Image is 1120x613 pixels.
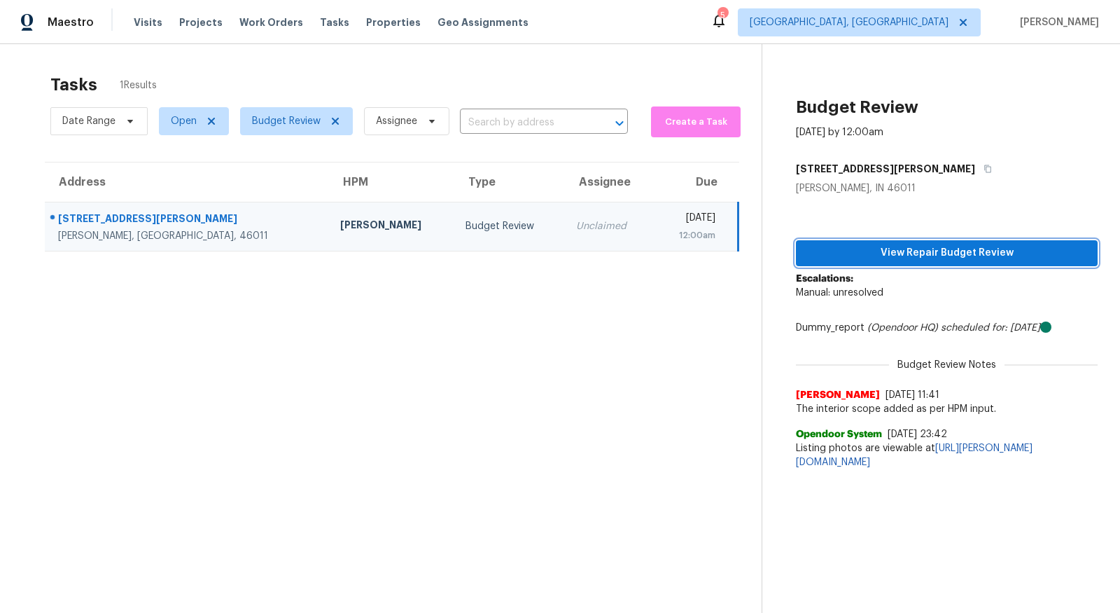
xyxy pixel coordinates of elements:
span: The interior scope added as per HPM input. [796,402,1098,416]
span: [DATE] 23:42 [888,429,947,439]
span: Maestro [48,15,94,29]
div: Dummy_report [796,321,1098,335]
span: [GEOGRAPHIC_DATA], [GEOGRAPHIC_DATA] [750,15,948,29]
div: 5 [717,8,727,22]
span: Geo Assignments [437,15,528,29]
h2: Tasks [50,78,97,92]
th: Type [454,163,565,202]
div: [DATE] by 12:00am [796,125,883,139]
span: Tasks [320,18,349,27]
span: Create a Task [658,114,734,130]
span: Listing photos are viewable at [796,441,1098,469]
div: [STREET_ADDRESS][PERSON_NAME] [58,212,318,229]
b: Escalations: [796,274,853,284]
div: Budget Review [465,219,554,233]
button: Open [610,113,629,133]
span: Visits [134,15,162,29]
span: Date Range [62,114,115,128]
div: [DATE] [664,211,715,228]
span: Assignee [376,114,417,128]
button: View Repair Budget Review [796,240,1098,266]
div: [PERSON_NAME], IN 46011 [796,181,1098,195]
div: [PERSON_NAME], [GEOGRAPHIC_DATA], 46011 [58,229,318,243]
span: Open [171,114,197,128]
h5: [STREET_ADDRESS][PERSON_NAME] [796,162,975,176]
span: Projects [179,15,223,29]
th: Assignee [565,163,653,202]
th: HPM [329,163,454,202]
span: 1 Results [120,78,157,92]
i: (Opendoor HQ) [867,323,938,333]
span: Budget Review Notes [889,358,1004,372]
button: Copy Address [975,156,994,181]
div: Unclaimed [576,219,642,233]
button: Create a Task [651,106,741,137]
th: Address [45,163,329,202]
span: Manual: unresolved [796,288,883,298]
span: [PERSON_NAME] [796,388,880,402]
span: Budget Review [252,114,321,128]
span: Properties [366,15,421,29]
a: [URL][PERSON_NAME][DOMAIN_NAME] [796,443,1032,467]
i: scheduled for: [DATE] [941,323,1040,333]
span: [DATE] 11:41 [885,390,939,400]
span: View Repair Budget Review [807,244,1086,262]
h2: Budget Review [796,100,918,114]
input: Search by address [460,112,589,134]
span: Opendoor System [796,427,882,441]
div: 12:00am [664,228,715,242]
div: [PERSON_NAME] [340,218,443,235]
span: [PERSON_NAME] [1014,15,1099,29]
th: Due [653,163,738,202]
span: Work Orders [239,15,303,29]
